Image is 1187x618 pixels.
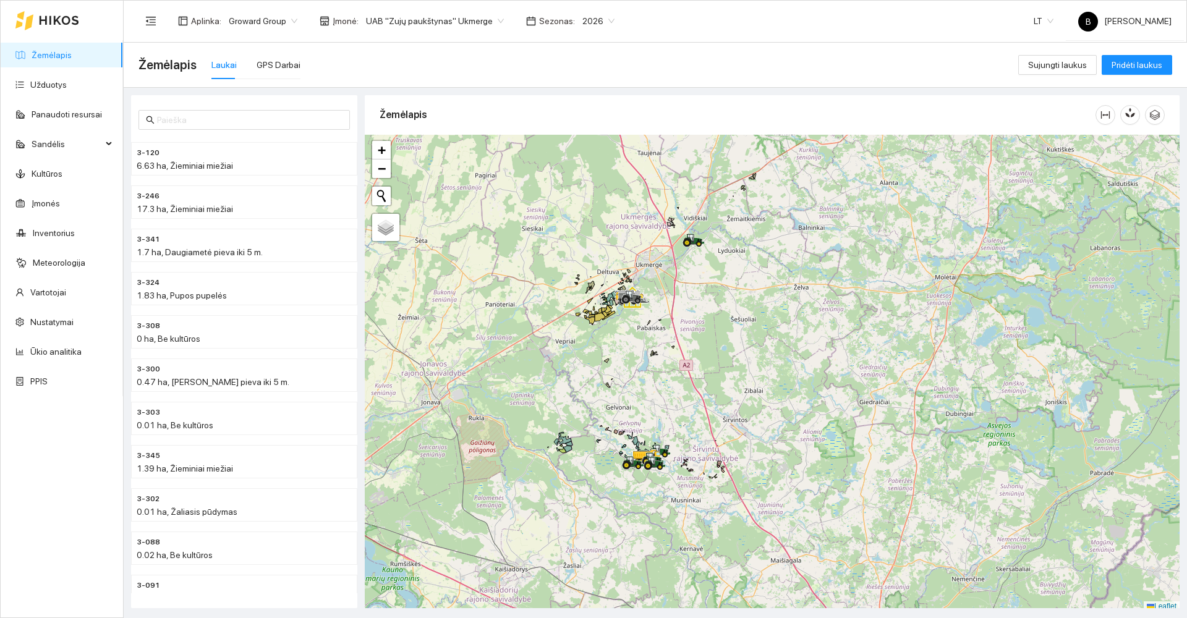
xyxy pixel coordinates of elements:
span: 0.01 ha, Žaliasis pūdymas [137,507,237,517]
div: GPS Darbai [257,58,300,72]
span: Aplinka : [191,14,221,28]
a: Žemėlapis [32,50,72,60]
a: Užduotys [30,80,67,90]
span: B [1086,12,1091,32]
button: menu-fold [138,9,163,33]
span: Pridėti laukus [1112,58,1162,72]
span: calendar [526,16,536,26]
span: shop [320,16,330,26]
span: 3-324 [137,277,160,289]
span: 3-302 [137,493,160,505]
span: 3-120 [137,147,160,159]
span: search [146,116,155,124]
a: PPIS [30,376,48,386]
span: 3-303 [137,407,160,418]
span: UAB "Zujų paukštynas" Ukmerge [366,12,504,30]
button: column-width [1096,105,1115,125]
a: Sujungti laukus [1018,60,1097,70]
span: 2026 [582,12,615,30]
span: 3-341 [137,234,160,245]
a: Layers [372,214,399,241]
span: 1.83 ha, Pupos pupelės [137,290,227,300]
span: Sandėlis [32,132,102,156]
span: 0.01 ha, Be kultūros [137,420,213,430]
span: Žemėlapis [138,55,197,75]
a: Leaflet [1147,602,1176,611]
span: 3-300 [137,363,160,375]
a: Ūkio analitika [30,347,82,357]
a: Meteorologija [33,258,85,268]
span: LT [1034,12,1053,30]
span: 0.02 ha, Be kultūros [137,550,213,560]
span: menu-fold [145,15,156,27]
input: Paieška [157,113,342,127]
span: 0.47 ha, [PERSON_NAME] pieva iki 5 m. [137,377,289,387]
a: Nustatymai [30,317,74,327]
span: − [378,161,386,176]
button: Initiate a new search [372,187,391,205]
a: Kultūros [32,169,62,179]
span: column-width [1096,110,1115,120]
span: 1.7 ha, Daugiametė pieva iki 5 m. [137,247,263,257]
button: Pridėti laukus [1102,55,1172,75]
span: 17.3 ha, Žieminiai miežiai [137,204,233,214]
a: Inventorius [33,228,75,238]
div: Žemėlapis [380,97,1096,132]
a: Pridėti laukus [1102,60,1172,70]
a: Panaudoti resursai [32,109,102,119]
a: Vartotojai [30,287,66,297]
span: + [378,142,386,158]
span: 3-308 [137,320,160,332]
a: Zoom in [372,141,391,159]
span: 6.63 ha, Žieminiai miežiai [137,161,233,171]
a: Zoom out [372,159,391,178]
a: Įmonės [32,198,60,208]
span: 3-088 [137,536,160,548]
span: Groward Group [229,12,297,30]
span: 3-345 [137,450,160,462]
span: [PERSON_NAME] [1078,16,1172,26]
span: 0 ha, Be kultūros [137,334,200,344]
button: Sujungti laukus [1018,55,1097,75]
span: 3-091 [137,580,160,591]
span: 1.39 ha, Žieminiai miežiai [137,463,233,473]
div: Laukai [211,58,237,72]
span: layout [178,16,188,26]
span: 3-246 [137,190,160,202]
span: Sezonas : [539,14,575,28]
span: Sujungti laukus [1028,58,1087,72]
span: Įmonė : [333,14,359,28]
